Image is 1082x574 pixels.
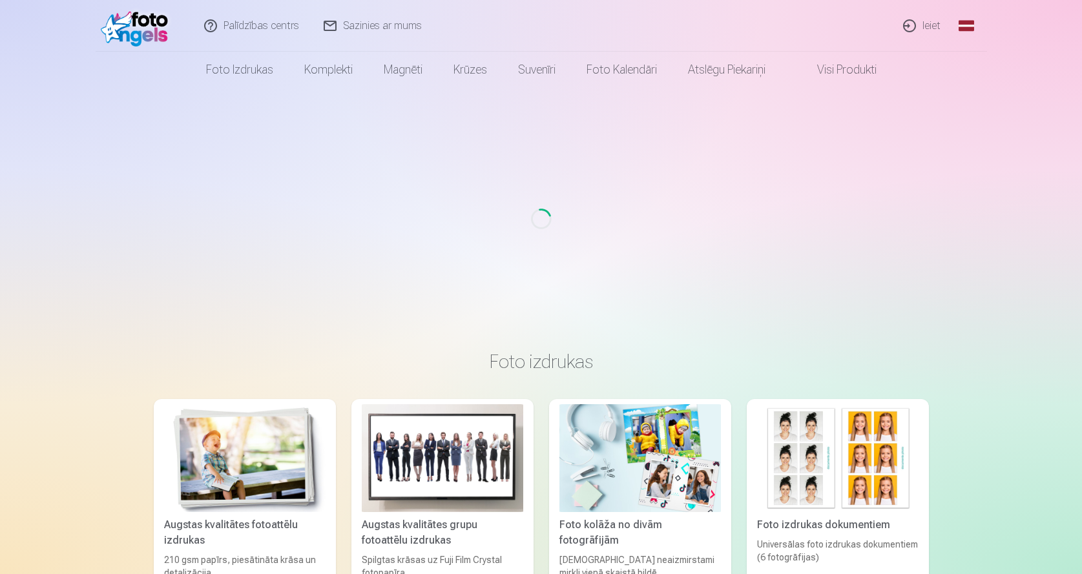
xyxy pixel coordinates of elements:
[672,52,781,88] a: Atslēgu piekariņi
[438,52,503,88] a: Krūzes
[164,350,919,373] h3: Foto izdrukas
[559,404,721,512] img: Foto kolāža no divām fotogrāfijām
[368,52,438,88] a: Magnēti
[164,404,326,512] img: Augstas kvalitātes fotoattēlu izdrukas
[571,52,672,88] a: Foto kalendāri
[289,52,368,88] a: Komplekti
[357,517,528,548] div: Augstas kvalitātes grupu fotoattēlu izdrukas
[101,5,175,46] img: /fa1
[362,404,523,512] img: Augstas kvalitātes grupu fotoattēlu izdrukas
[757,404,919,512] img: Foto izdrukas dokumentiem
[752,517,924,533] div: Foto izdrukas dokumentiem
[554,517,726,548] div: Foto kolāža no divām fotogrāfijām
[191,52,289,88] a: Foto izdrukas
[503,52,571,88] a: Suvenīri
[159,517,331,548] div: Augstas kvalitātes fotoattēlu izdrukas
[781,52,892,88] a: Visi produkti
